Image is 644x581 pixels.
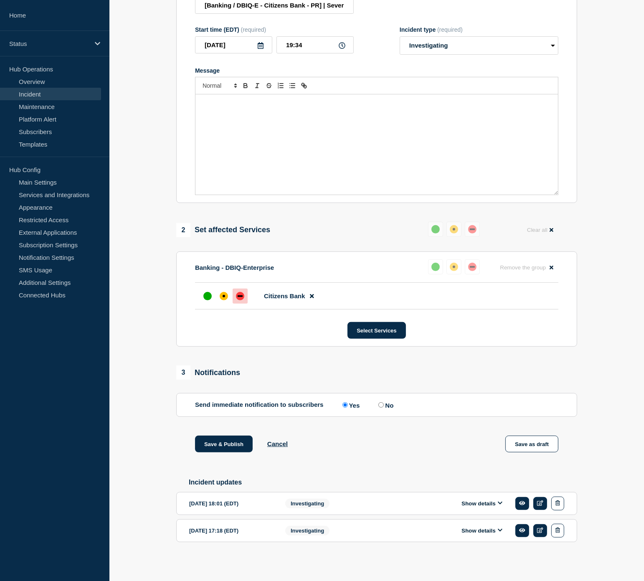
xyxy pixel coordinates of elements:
[287,81,298,91] button: Toggle bulleted list
[468,225,477,233] div: down
[176,365,240,380] div: Notifications
[347,322,406,339] button: Select Services
[9,40,89,47] p: Status
[195,401,558,409] div: Send immediate notification to subscribers
[468,263,477,271] div: down
[195,436,253,452] button: Save & Publish
[342,402,348,408] input: Yes
[446,259,461,274] button: affected
[263,81,275,91] button: Toggle strikethrough text
[378,402,384,408] input: No
[495,259,558,276] button: Remove the group
[450,263,458,271] div: affected
[376,401,393,409] label: No
[428,259,443,274] button: up
[285,526,330,535] span: Investigating
[465,222,480,237] button: down
[195,26,354,33] div: Start time (EDT)
[465,259,480,274] button: down
[176,223,190,237] span: 2
[176,223,270,237] div: Set affected Services
[400,36,558,55] select: Incident type
[189,497,273,510] div: [DATE] 18:01 (EDT)
[285,499,330,508] span: Investigating
[298,81,310,91] button: Toggle link
[505,436,558,452] button: Save as draft
[340,401,360,409] label: Yes
[195,36,272,53] input: YYYY-MM-DD
[276,36,354,53] input: HH:MM
[176,365,190,380] span: 3
[241,26,266,33] span: (required)
[236,292,244,300] div: down
[195,94,558,195] div: Message
[522,222,558,238] button: Clear all
[431,225,440,233] div: up
[220,292,228,300] div: affected
[275,81,287,91] button: Toggle ordered list
[459,500,505,507] button: Show details
[500,264,546,271] span: Remove the group
[203,292,212,300] div: up
[189,524,273,538] div: [DATE] 17:18 (EDT)
[251,81,263,91] button: Toggle italic text
[450,225,458,233] div: affected
[195,67,558,74] div: Message
[267,440,288,447] button: Cancel
[189,479,577,486] h2: Incident updates
[199,81,240,91] span: Font size
[195,401,324,409] p: Send immediate notification to subscribers
[459,527,505,534] button: Show details
[437,26,463,33] span: (required)
[428,222,443,237] button: up
[400,26,558,33] div: Incident type
[264,292,305,299] span: Citizens Bank
[195,264,274,271] p: Banking - DBIQ-Enterprise
[446,222,461,237] button: affected
[431,263,440,271] div: up
[240,81,251,91] button: Toggle bold text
